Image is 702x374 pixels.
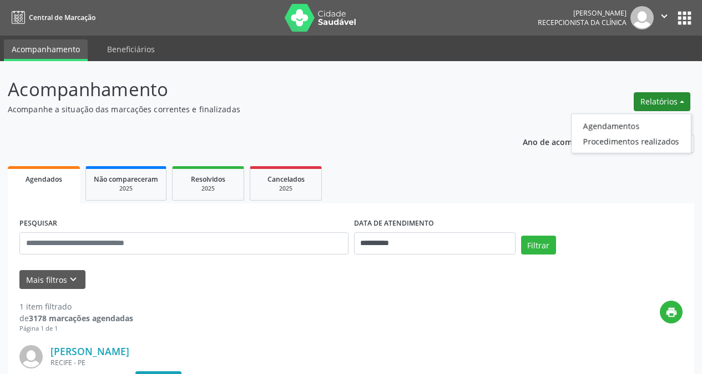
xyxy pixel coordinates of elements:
strong: 3178 marcações agendadas [29,313,133,323]
button: Relatórios [634,92,690,111]
ul: Relatórios [571,113,691,153]
i: print [665,306,678,318]
span: Agendados [26,174,62,184]
div: Página 1 de 1 [19,324,133,333]
a: Procedimentos realizados [572,133,691,149]
button:  [654,6,675,29]
div: de [19,312,133,324]
img: img [19,345,43,368]
label: DATA DE ATENDIMENTO [354,215,434,232]
button: apps [675,8,694,28]
div: RECIFE - PE [50,358,516,367]
a: Beneficiários [99,39,163,59]
i:  [658,10,670,22]
div: 2025 [258,184,314,193]
p: Acompanhamento [8,76,488,103]
button: Filtrar [521,236,556,255]
a: Central de Marcação [8,8,95,27]
button: Mais filtroskeyboard_arrow_down [19,270,85,290]
a: Acompanhamento [4,39,88,61]
span: Cancelados [267,174,305,184]
button: print [660,301,683,323]
a: [PERSON_NAME] [50,345,129,357]
span: Recepcionista da clínica [538,18,627,27]
img: img [630,6,654,29]
label: PESQUISAR [19,215,57,232]
p: Acompanhe a situação das marcações correntes e finalizadas [8,103,488,115]
span: Não compareceram [94,174,158,184]
a: Agendamentos [572,118,691,133]
span: Resolvidos [191,174,225,184]
div: 1 item filtrado [19,301,133,312]
div: 2025 [180,184,236,193]
p: Ano de acompanhamento [523,134,621,148]
div: [PERSON_NAME] [538,8,627,18]
div: 2025 [94,184,158,193]
i: keyboard_arrow_down [67,273,79,286]
span: Central de Marcação [29,13,95,22]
